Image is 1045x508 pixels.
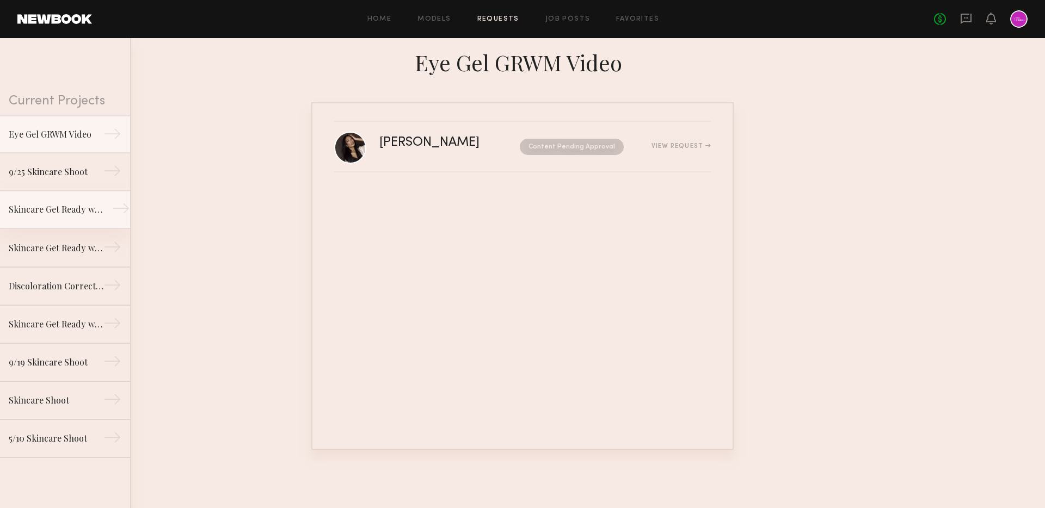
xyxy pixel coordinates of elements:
div: Eye Gel GRWM Video [311,47,734,76]
div: [PERSON_NAME] [379,137,500,149]
a: Models [417,16,451,23]
a: Requests [477,16,519,23]
div: 9/19 Skincare Shoot [9,356,103,369]
nb-request-status: Content Pending Approval [520,139,624,155]
div: Eye Gel GRWM Video [9,128,103,141]
a: Job Posts [545,16,591,23]
div: → [103,391,121,412]
div: → [103,238,121,260]
div: View Request [651,143,711,150]
div: Discoloration Correcting Serum GRWM Video [9,280,103,293]
div: 9/25 Skincare Shoot [9,165,103,178]
div: Skincare Get Ready with Me Video (Eye Gel) [9,241,103,255]
div: → [103,314,121,336]
a: [PERSON_NAME]Content Pending ApprovalView Request [334,122,711,172]
div: → [103,352,121,374]
div: Skincare Get Ready with Me Video (Body Treatment) [9,203,103,216]
div: → [103,429,121,450]
a: Home [367,16,392,23]
div: → [103,125,121,147]
div: Skincare Get Ready with Me Video [9,318,103,331]
div: → [103,162,121,184]
a: Favorites [616,16,659,23]
div: → [112,200,130,221]
div: Skincare Shoot [9,394,103,407]
div: → [103,276,121,298]
div: 5/10 Skincare Shoot [9,432,103,445]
